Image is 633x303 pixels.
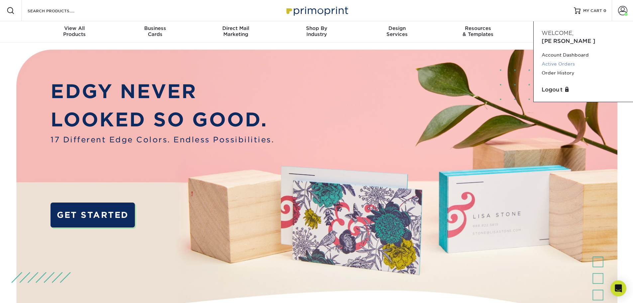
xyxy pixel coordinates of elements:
span: [PERSON_NAME] [542,38,595,44]
a: Account Dashboard [542,51,625,60]
div: Cards [115,25,195,37]
div: Open Intercom Messenger [610,280,626,296]
span: Welcome, [542,30,574,36]
span: Design [357,25,438,31]
span: MY CART [583,8,602,14]
input: SEARCH PRODUCTS..... [27,7,92,15]
a: Shop ByIndustry [276,21,357,43]
a: BusinessCards [115,21,195,43]
a: Contact& Support [518,21,599,43]
div: Services [357,25,438,37]
a: Order History [542,69,625,77]
img: Primoprint [283,3,350,18]
div: Industry [276,25,357,37]
span: Resources [438,25,518,31]
div: Marketing [195,25,276,37]
div: & Templates [438,25,518,37]
span: Contact [518,25,599,31]
a: View AllProducts [34,21,115,43]
span: 0 [603,8,606,13]
a: DesignServices [357,21,438,43]
p: EDGY NEVER [51,77,274,106]
a: GET STARTED [51,203,135,227]
span: View All [34,25,115,31]
a: Resources& Templates [438,21,518,43]
a: Logout [542,86,625,94]
p: LOOKED SO GOOD. [51,105,274,134]
span: Direct Mail [195,25,276,31]
span: 17 Different Edge Colors. Endless Possibilities. [51,134,274,145]
span: Shop By [276,25,357,31]
div: & Support [518,25,599,37]
a: Active Orders [542,60,625,69]
div: Products [34,25,115,37]
a: Direct MailMarketing [195,21,276,43]
span: Business [115,25,195,31]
